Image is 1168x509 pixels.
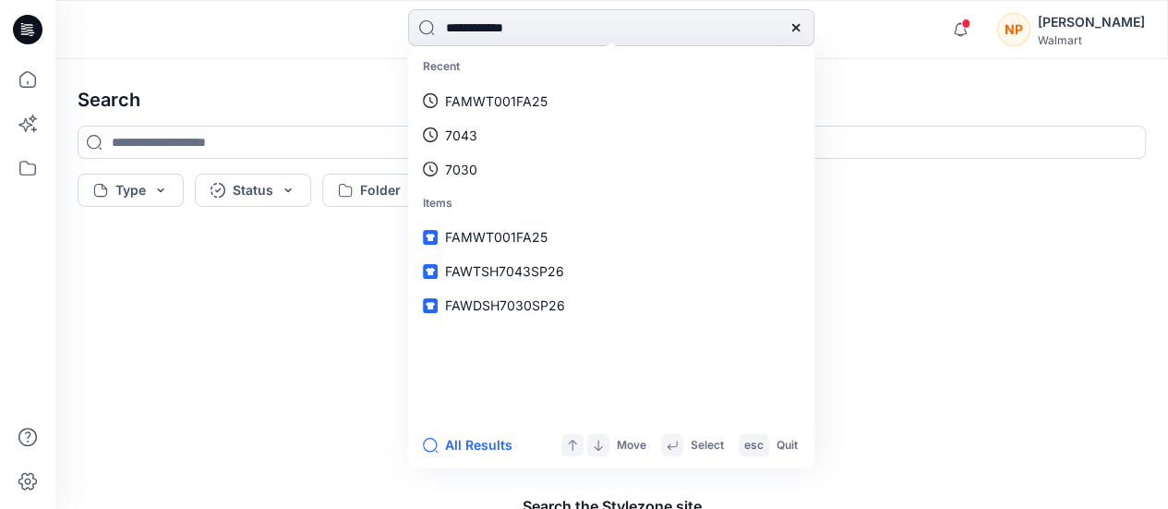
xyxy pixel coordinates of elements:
a: 7030 [412,152,811,187]
p: FAMWT001FA25 [445,91,548,111]
p: esc [744,436,764,455]
a: FAWTSH7043SP26 [412,254,811,288]
p: 7043 [445,126,477,145]
p: Select [691,436,724,455]
div: [PERSON_NAME] [1038,11,1145,33]
a: FAWDSH7030SP26 [412,288,811,322]
span: FAWTSH7043SP26 [445,263,564,279]
a: 7043 [412,118,811,152]
a: FAMWT001FA25 [412,84,811,118]
button: Status [195,174,311,207]
p: Recent [412,50,811,84]
p: 7030 [445,160,477,179]
span: FAWDSH7030SP26 [445,297,565,313]
div: NP [997,13,1030,46]
button: All Results [423,434,524,456]
button: Folder [322,174,439,207]
p: Items [412,187,811,221]
h4: Search [63,74,1161,126]
div: Walmart [1038,33,1145,47]
button: Type [78,174,184,207]
a: FAMWT001FA25 [412,220,811,254]
p: Quit [777,436,798,455]
span: FAMWT001FA25 [445,229,548,245]
p: Move [617,436,646,455]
